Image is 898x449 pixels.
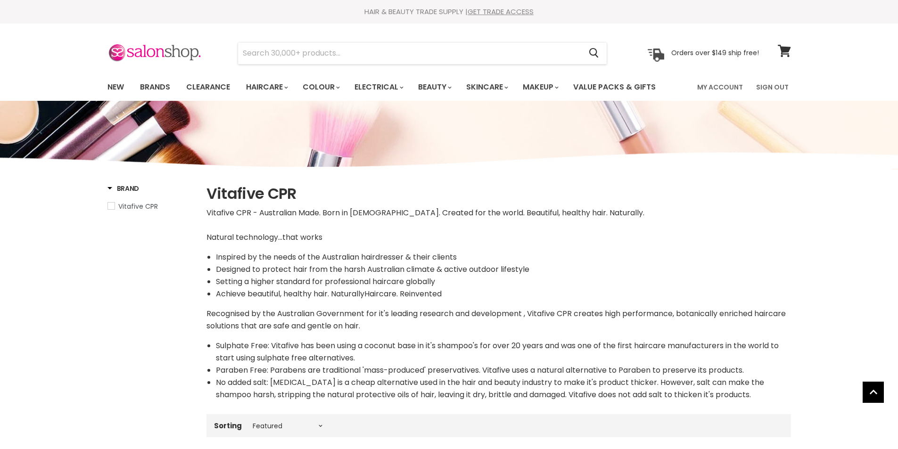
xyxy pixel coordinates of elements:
[216,376,791,401] li: No added salt: [MEDICAL_DATA] is a cheap alternative used in the hair and beauty industry to make...
[216,263,791,276] li: Designed to protect hair from the harsh Australian climate & active outdoor lifestyle
[851,405,889,440] iframe: Gorgias live chat messenger
[100,73,677,101] ul: Main menu
[459,77,514,97] a: Skincare
[238,42,582,64] input: Search
[107,201,195,212] a: Vitafive CPR
[216,364,791,376] li: Paraben Free: Parabens are traditional 'mass-produced' preservatives. Vitafive uses a natural alt...
[100,77,131,97] a: New
[411,77,457,97] a: Beauty
[216,288,791,300] li: Achieve beautiful, healthy hair. NaturallyHaircare. Reinvented
[347,77,409,97] a: Electrical
[206,207,791,401] div: Vitafive CPR - Australian Made. Born in [DEMOGRAPHIC_DATA]. Created for the world. Beautiful, hea...
[216,276,791,288] li: Setting a higher standard for professional haircare globally
[206,184,791,204] h1: Vitafive CPR
[107,184,140,193] h3: Brand
[96,7,803,16] div: HAIR & BEAUTY TRADE SUPPLY |
[750,77,794,97] a: Sign Out
[516,77,564,97] a: Makeup
[566,77,663,97] a: Value Packs & Gifts
[118,202,158,211] span: Vitafive CPR
[179,77,237,97] a: Clearance
[468,7,534,16] a: GET TRADE ACCESS
[214,422,242,430] label: Sorting
[96,73,803,101] nav: Main
[216,251,791,263] li: Inspired by the needs of the Australian hairdresser & their clients
[133,77,177,97] a: Brands
[692,77,749,97] a: My Account
[582,42,607,64] button: Search
[238,42,607,65] form: Product
[239,77,294,97] a: Haircare
[296,77,346,97] a: Colour
[216,340,791,364] li: Sulphate Free: Vitafive has been using a coconut base in it's shampoo's for over 20 years and was...
[671,49,759,57] p: Orders over $149 ship free!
